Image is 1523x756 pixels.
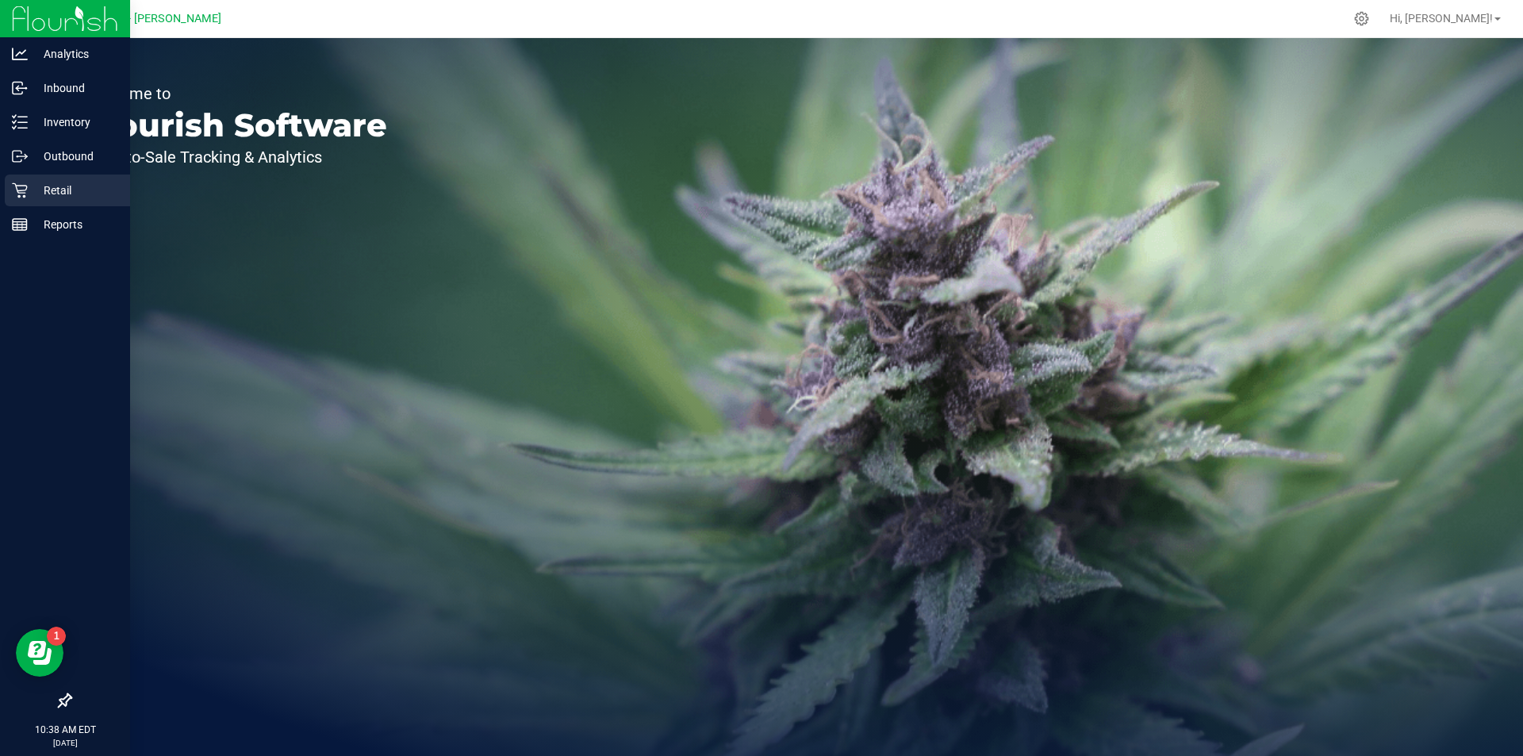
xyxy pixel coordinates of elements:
[1390,12,1493,25] span: Hi, [PERSON_NAME]!
[28,215,123,234] p: Reports
[103,12,221,25] span: GA1 - [PERSON_NAME]
[1352,11,1371,26] div: Manage settings
[86,86,387,102] p: Welcome to
[12,80,28,96] inline-svg: Inbound
[12,148,28,164] inline-svg: Outbound
[86,149,387,165] p: Seed-to-Sale Tracking & Analytics
[7,737,123,749] p: [DATE]
[12,114,28,130] inline-svg: Inventory
[12,217,28,232] inline-svg: Reports
[28,147,123,166] p: Outbound
[16,629,63,677] iframe: Resource center
[28,79,123,98] p: Inbound
[47,627,66,646] iframe: Resource center unread badge
[28,113,123,132] p: Inventory
[12,46,28,62] inline-svg: Analytics
[28,44,123,63] p: Analytics
[12,182,28,198] inline-svg: Retail
[86,109,387,141] p: Flourish Software
[7,723,123,737] p: 10:38 AM EDT
[28,181,123,200] p: Retail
